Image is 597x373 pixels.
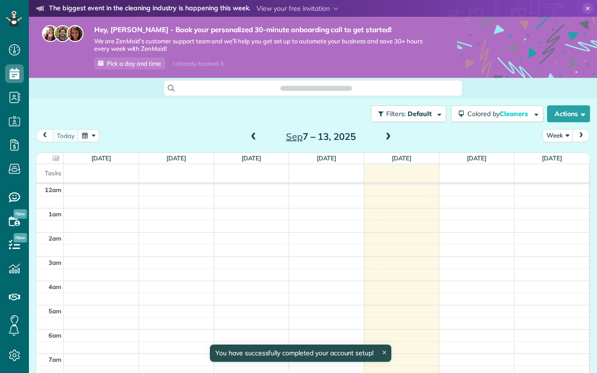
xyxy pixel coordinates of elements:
span: Sep [286,131,303,142]
span: New [14,233,27,242]
span: Colored by [467,110,531,118]
div: I already booked it [167,58,229,69]
span: Filters: [386,110,406,118]
strong: Hey, [PERSON_NAME] - Book your personalized 30-minute onboarding call to get started! [94,25,429,35]
span: 12am [45,186,62,193]
strong: The biggest event in the cleaning industry is happening this week. [49,4,250,14]
a: [DATE] [542,154,562,162]
span: Tasks [45,169,62,177]
button: next [572,129,590,142]
span: 1am [49,210,62,218]
button: Actions [547,105,590,122]
button: Week [542,129,573,142]
button: Filters: Default [371,105,446,122]
a: [DATE] [317,154,337,162]
a: [DATE] [91,154,111,162]
a: [DATE] [392,154,412,162]
img: michelle-19f622bdf1676172e81f8f8fba1fb50e276960ebfe0243fe18214015130c80e4.jpg [67,25,83,42]
a: Filters: Default [366,105,446,122]
span: 5am [49,307,62,315]
img: jorge-587dff0eeaa6aab1f244e6dc62b8924c3b6ad411094392a53c71c6c4a576187d.jpg [54,25,71,42]
span: 7am [49,356,62,363]
span: We are ZenMaid’s customer support team and we’ll help you get set up to automate your business an... [94,37,429,53]
button: Colored byCleaners [451,105,543,122]
span: Default [408,110,432,118]
img: maria-72a9807cf96188c08ef61303f053569d2e2a8a1cde33d635c8a3ac13582a053d.jpg [42,25,59,42]
button: today [53,129,79,142]
button: prev [36,129,54,142]
a: [DATE] [167,154,187,162]
a: [DATE] [467,154,487,162]
span: Search ZenMaid… [290,83,342,93]
span: New [14,209,27,219]
span: 3am [49,259,62,266]
h2: 7 – 13, 2025 [263,131,379,142]
a: Pick a day and time [94,57,165,69]
a: [DATE] [242,154,262,162]
div: You have successfully completed your account setup! [210,345,391,362]
span: 6am [49,332,62,339]
span: 4am [49,283,62,290]
span: Cleaners [500,110,529,118]
span: 2am [49,235,62,242]
span: Pick a day and time [107,60,161,67]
